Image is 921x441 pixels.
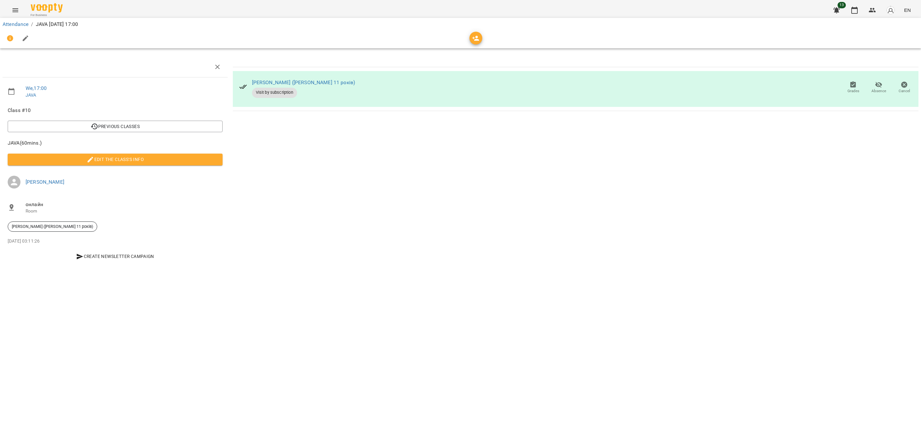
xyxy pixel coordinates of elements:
span: Edit the class's Info [13,156,217,163]
span: For Business [31,13,63,17]
span: онлайн [26,201,223,208]
a: JAVA [26,92,36,98]
li: / [31,20,33,28]
button: Previous Classes [8,121,223,132]
button: EN [901,4,913,16]
p: [DATE] 03:11:26 [8,238,223,245]
button: Menu [8,3,23,18]
button: Create Newsletter Campaign [8,251,223,262]
span: Class #10 [8,107,223,114]
div: [PERSON_NAME] ([PERSON_NAME] 11 років) [8,221,97,232]
span: Previous Classes [13,123,217,130]
img: avatar_s.png [886,6,895,15]
span: EN [904,7,911,13]
a: We , 17:00 [26,85,47,91]
a: [PERSON_NAME] ([PERSON_NAME] 11 років) [252,79,355,85]
a: Attendance [3,21,28,27]
span: 13 [838,2,846,8]
span: Visit by subscription [252,90,297,95]
span: Grades [847,88,859,94]
nav: breadcrumb [3,20,918,28]
span: Cancel [899,88,910,94]
button: Edit the class's Info [8,154,223,165]
a: [PERSON_NAME] [26,179,64,185]
p: Room [26,208,223,214]
button: Cancel [892,79,917,97]
button: Grades [840,79,866,97]
img: Voopty Logo [31,3,63,12]
button: Absence [866,79,892,97]
p: JAVA [DATE] 17:00 [36,20,78,28]
span: Absence [871,88,886,94]
span: JAVA ( 60 mins. ) [8,139,223,147]
span: [PERSON_NAME] ([PERSON_NAME] 11 років) [8,224,97,229]
span: Create Newsletter Campaign [10,253,220,260]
